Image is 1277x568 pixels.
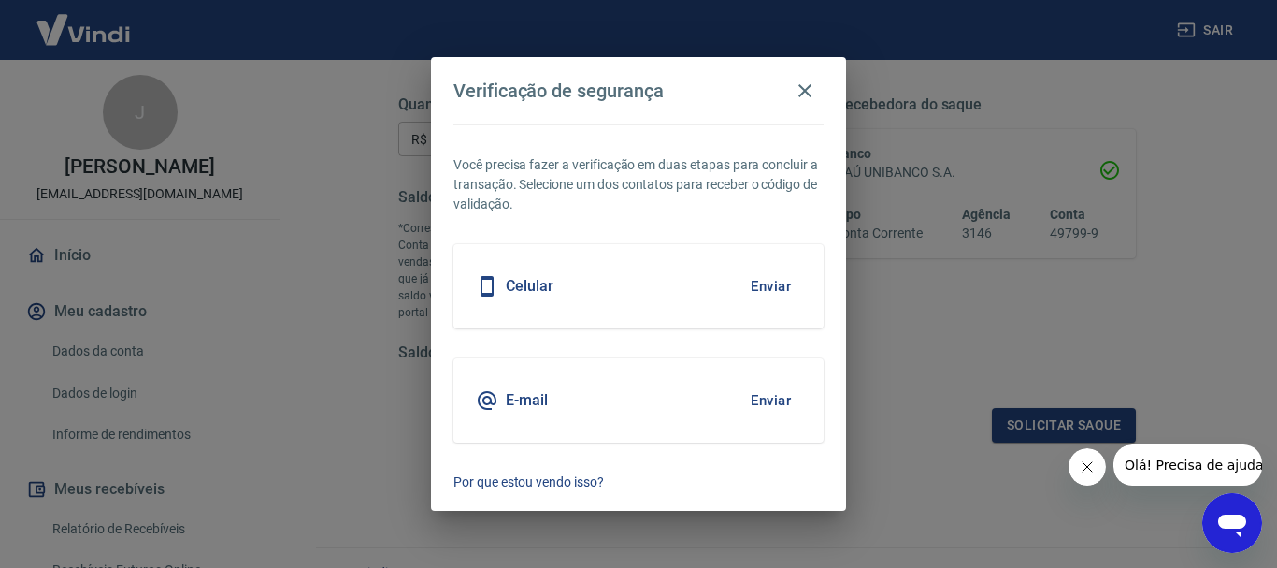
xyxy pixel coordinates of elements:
h5: Celular [506,277,553,296]
span: Olá! Precisa de ajuda? [11,13,157,28]
iframe: Botão para abrir a janela de mensagens [1202,493,1262,553]
button: Enviar [740,267,801,306]
h5: E-mail [506,391,548,410]
a: Por que estou vendo isso? [453,473,824,492]
h4: Verificação de segurança [453,80,664,102]
iframe: Fechar mensagem [1069,448,1106,486]
button: Enviar [740,381,801,420]
p: Você precisa fazer a verificação em duas etapas para concluir a transação. Selecione um dos conta... [453,155,824,214]
iframe: Mensagem da empresa [1113,444,1262,486]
